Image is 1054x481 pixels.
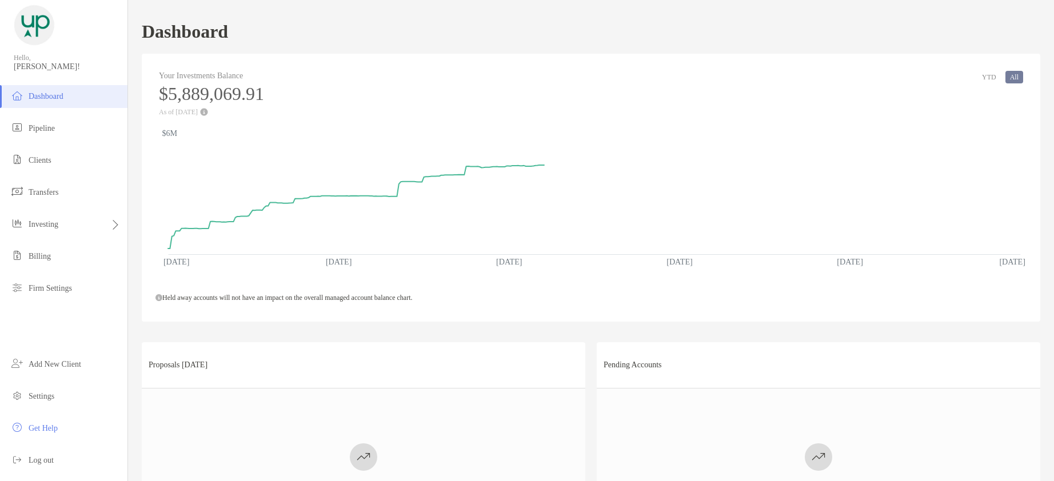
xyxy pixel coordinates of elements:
span: Settings [29,392,54,400]
img: get-help icon [10,420,24,434]
text: [DATE] [1000,257,1025,266]
text: $6M [162,129,177,138]
span: Investing [29,220,58,229]
span: Firm Settings [29,284,72,292]
h1: Dashboard [142,21,228,42]
button: YTD [977,71,1001,83]
img: investing icon [10,217,24,230]
span: Clients [29,156,51,165]
span: Transfers [29,188,58,197]
img: settings icon [10,388,24,402]
p: As of [DATE] [159,108,264,116]
button: All [1005,71,1023,83]
img: billing icon [10,248,24,262]
img: Zoe Logo [14,5,55,46]
img: dashboard icon [10,89,24,102]
text: [DATE] [496,257,522,266]
img: firm-settings icon [10,280,24,294]
h3: $5,889,069.91 [159,83,264,105]
img: logout icon [10,452,24,466]
span: Get Help [29,424,58,432]
img: Performance Info [200,108,208,116]
h3: Proposals [DATE] [149,360,207,370]
img: clients icon [10,153,24,166]
h4: Your Investments Balance [159,71,264,81]
img: add_new_client icon [10,356,24,370]
span: [PERSON_NAME]! [14,62,121,71]
img: pipeline icon [10,121,24,134]
img: transfers icon [10,185,24,198]
h3: Pending Accounts [604,360,662,370]
span: Pipeline [29,124,55,133]
span: Add New Client [29,360,81,368]
text: [DATE] [326,257,352,266]
text: [DATE] [837,257,863,266]
span: Held away accounts will not have an impact on the overall managed account balance chart. [155,294,412,302]
text: [DATE] [163,257,190,266]
span: Dashboard [29,92,63,101]
span: Billing [29,252,51,260]
span: Log out [29,456,54,464]
text: [DATE] [666,257,692,266]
